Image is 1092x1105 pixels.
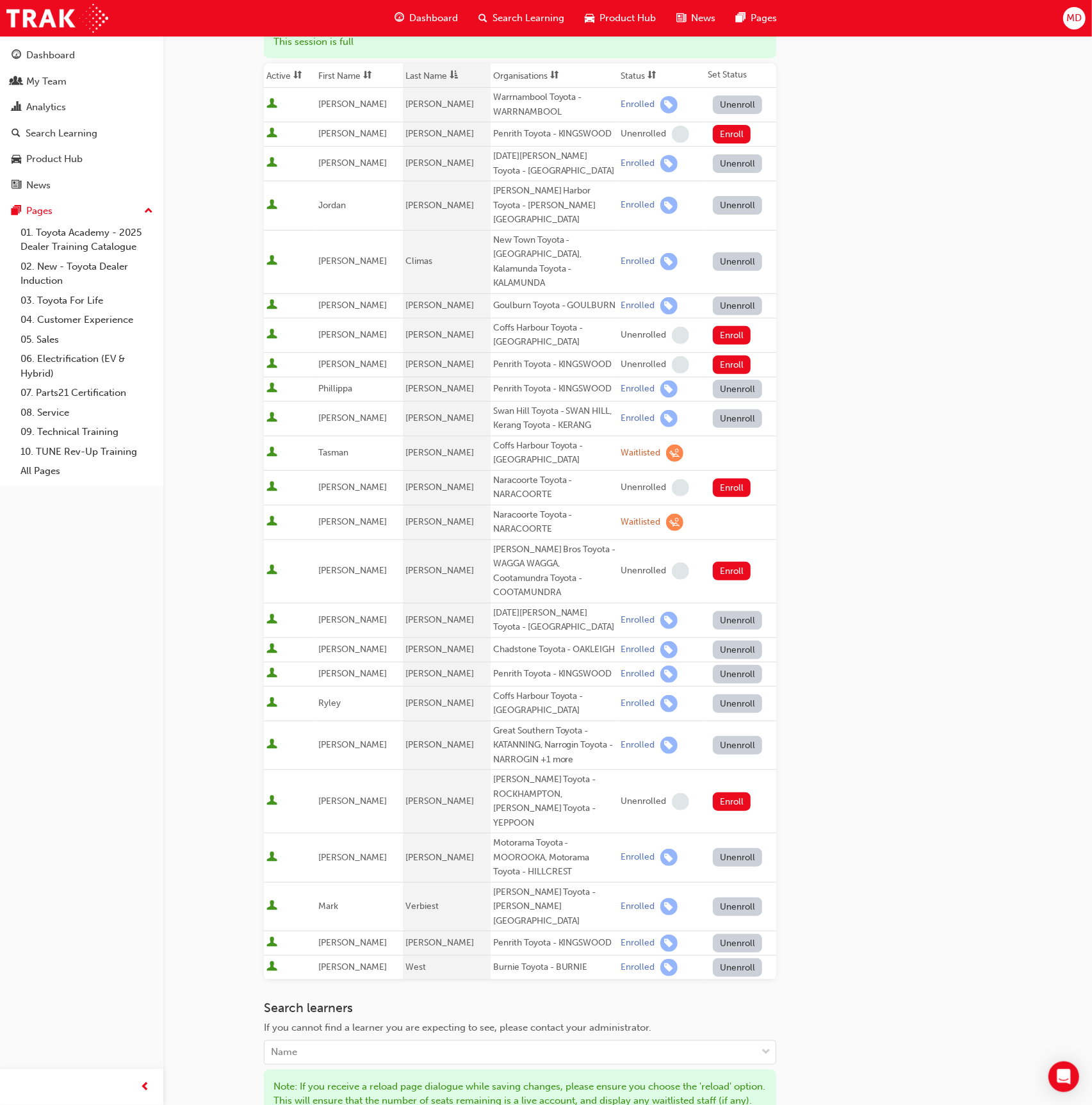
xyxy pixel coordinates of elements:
[318,901,338,912] span: Mark
[493,508,616,537] div: Naracoorte Toyota - NARACOORTE
[493,543,616,600] div: [PERSON_NAME] Bros Toyota - WAGGA WAGGA, Cootamundra Toyota - COOTAMUNDRA
[621,158,655,170] div: Enrolled
[660,898,678,915] span: learningRecordVerb_ENROLL-icon
[266,900,277,913] span: User is active
[6,4,108,33] a: Trak
[318,614,387,625] span: [PERSON_NAME]
[713,326,751,345] button: Enroll
[266,697,277,710] span: User is active
[713,897,763,916] button: Unenroll
[15,442,158,462] a: 10. TUNE Rev-Up Training
[5,95,158,119] a: Analytics
[672,327,689,344] span: learningRecordVerb_NONE-icon
[405,300,474,311] span: [PERSON_NAME]
[318,383,352,394] span: Phillippa
[318,796,387,806] span: [PERSON_NAME]
[15,310,158,330] a: 04. Customer Experience
[405,668,474,679] span: [PERSON_NAME]
[318,300,387,311] span: [PERSON_NAME]
[405,565,474,576] span: [PERSON_NAME]
[318,668,387,679] span: [PERSON_NAME]
[762,1044,770,1061] span: down-icon
[621,329,667,341] div: Unenrolled
[660,410,678,427] span: learningRecordVerb_ENROLL-icon
[585,10,594,26] span: car-icon
[26,178,51,193] div: News
[713,95,763,114] button: Unenroll
[493,836,616,880] div: Motorama Toyota - MOOROOKA, Motorama Toyota - HILLCREST
[12,102,21,113] span: chart-icon
[15,223,158,257] a: 01. Toyota Academy - 2025 Dealer Training Catalogue
[621,698,655,710] div: Enrolled
[621,128,667,140] div: Unenrolled
[405,644,474,655] span: [PERSON_NAME]
[266,516,277,528] span: User is active
[660,666,678,683] span: learningRecordVerb_ENROLL-icon
[672,562,689,580] span: learningRecordVerb_NONE-icon
[264,1001,776,1015] h3: Search learners
[666,5,726,31] a: news-iconNews
[15,291,158,311] a: 03. Toyota For Life
[405,901,439,912] span: Verbiest
[493,724,616,767] div: Great Southern Toyota - KATANNING, Narrogin Toyota - NARROGIN +1 more
[266,961,277,974] span: User is active
[493,606,616,635] div: [DATE][PERSON_NAME] Toyota - [GEOGRAPHIC_DATA]
[599,11,656,26] span: Product Hub
[266,127,277,140] span: User is active
[266,739,277,751] span: User is active
[266,937,277,949] span: User is active
[621,413,655,425] div: Enrolled
[1048,1061,1079,1092] div: Open Intercom Messenger
[660,612,678,629] span: learningRecordVerb_ENROLL-icon
[318,447,348,458] span: Tasman
[660,641,678,659] span: learningRecordVerb_ENROLL-icon
[26,74,67,89] div: My Team
[318,359,387,370] span: [PERSON_NAME]
[405,937,474,948] span: [PERSON_NAME]
[15,257,158,291] a: 02. New - Toyota Dealer Induction
[266,412,277,425] span: User is active
[15,461,158,481] a: All Pages
[271,1045,297,1060] div: Name
[266,98,277,111] span: User is active
[318,256,387,266] span: [PERSON_NAME]
[713,934,763,953] button: Unenroll
[621,383,655,395] div: Enrolled
[493,127,616,142] div: Penrith Toyota - KINGSWOOD
[621,614,655,626] div: Enrolled
[493,184,616,227] div: [PERSON_NAME] Harbor Toyota - [PERSON_NAME][GEOGRAPHIC_DATA]
[713,409,763,428] button: Unenroll
[405,796,474,806] span: [PERSON_NAME]
[621,668,655,680] div: Enrolled
[660,297,678,315] span: learningRecordVerb_ENROLL-icon
[26,204,53,218] div: Pages
[621,199,655,211] div: Enrolled
[405,359,474,370] span: [PERSON_NAME]
[660,959,678,976] span: learningRecordVerb_ENROLL-icon
[493,11,564,26] span: Search Learning
[713,641,763,659] button: Unenroll
[660,737,678,754] span: learningRecordVerb_ENROLL-icon
[493,404,616,433] div: Swan Hill Toyota - SWAN HILL, Kerang Toyota - KERANG
[713,356,751,374] button: Enroll
[264,63,316,88] th: Toggle SortBy
[5,174,158,197] a: News
[405,329,474,340] span: [PERSON_NAME]
[660,695,678,712] span: learningRecordVerb_ENROLL-icon
[316,63,403,88] th: Toggle SortBy
[384,5,468,31] a: guage-iconDashboard
[405,158,474,168] span: [PERSON_NAME]
[318,698,341,708] span: Ryley
[266,358,277,371] span: User is active
[621,256,655,268] div: Enrolled
[266,667,277,680] span: User is active
[705,63,776,88] th: Set Status
[405,383,474,394] span: [PERSON_NAME]
[15,349,158,383] a: 06. Electrification (EV & Hybrid)
[493,689,616,718] div: Coffs Harbour Toyota - [GEOGRAPHIC_DATA]
[264,25,776,59] div: This session is full
[266,643,277,656] span: User is active
[141,1079,151,1095] span: prev-icon
[726,5,787,31] a: pages-iconPages
[713,792,751,811] button: Enroll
